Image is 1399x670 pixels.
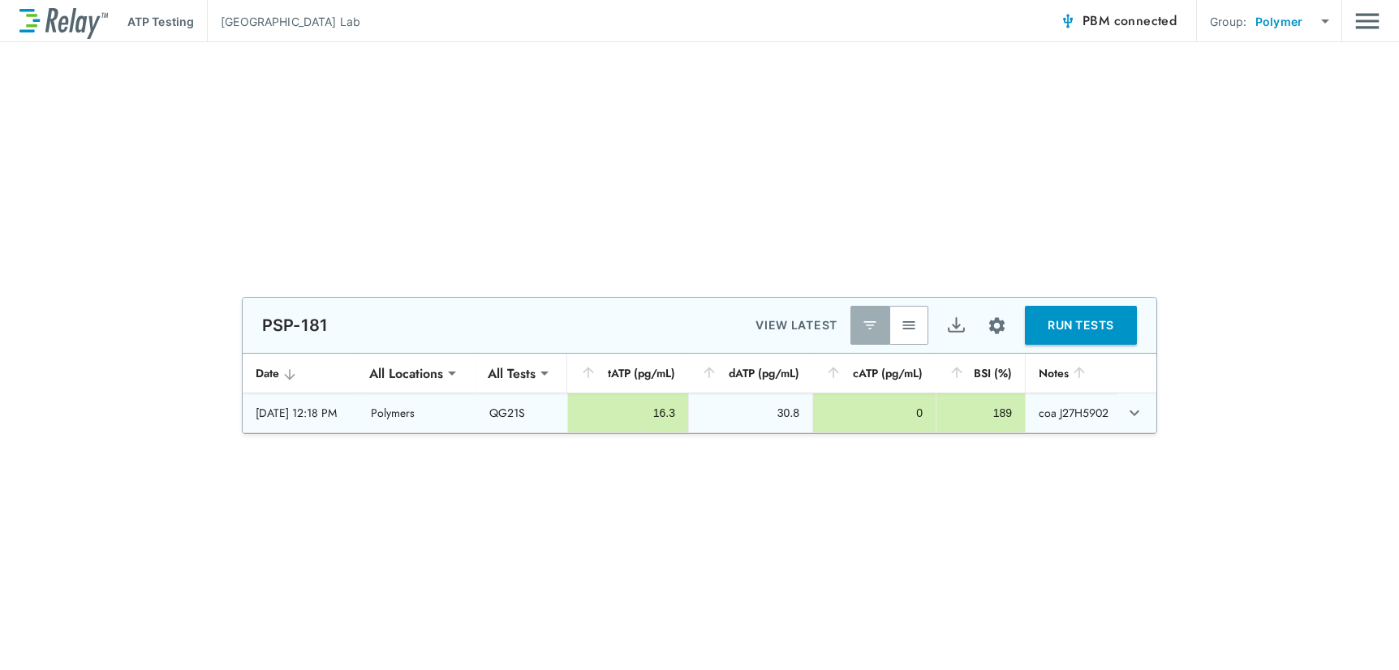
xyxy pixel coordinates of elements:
[1025,306,1137,345] button: RUN TESTS
[1025,393,1117,432] td: coa J27H5902
[862,317,878,333] img: Latest
[262,316,328,335] p: PSP-181
[949,405,1012,421] div: 189
[936,306,975,345] button: Export
[901,317,917,333] img: View All
[1114,11,1177,30] span: connected
[243,354,1156,433] table: sticky table
[755,316,837,335] p: VIEW LATEST
[1355,6,1380,37] button: Main menu
[476,393,567,432] td: QG21S
[476,357,547,389] div: All Tests
[826,405,923,421] div: 0
[19,4,108,39] img: LuminUltra Relay
[825,363,923,383] div: cATP (pg/mL)
[1121,399,1148,427] button: expand row
[1355,6,1380,37] img: Drawer Icon
[949,363,1012,383] div: BSI (%)
[701,363,799,383] div: dATP (pg/mL)
[987,316,1007,336] img: Settings Icon
[1060,13,1076,29] img: Connected Icon
[580,363,675,383] div: tATP (pg/mL)
[1083,10,1177,32] span: PBM
[975,304,1018,347] button: Site setup
[221,13,360,30] p: [GEOGRAPHIC_DATA] Lab
[581,405,675,421] div: 16.3
[1039,363,1104,383] div: Notes
[256,405,345,421] div: [DATE] 12:18 PM
[358,393,476,432] td: Polymers
[358,357,454,389] div: All Locations
[946,316,966,336] img: Export Icon
[243,354,358,393] th: Date
[1053,5,1183,37] button: PBM connected
[1210,13,1246,30] p: Group:
[1137,621,1383,658] iframe: Resource center
[127,13,194,30] p: ATP Testing
[702,405,799,421] div: 30.8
